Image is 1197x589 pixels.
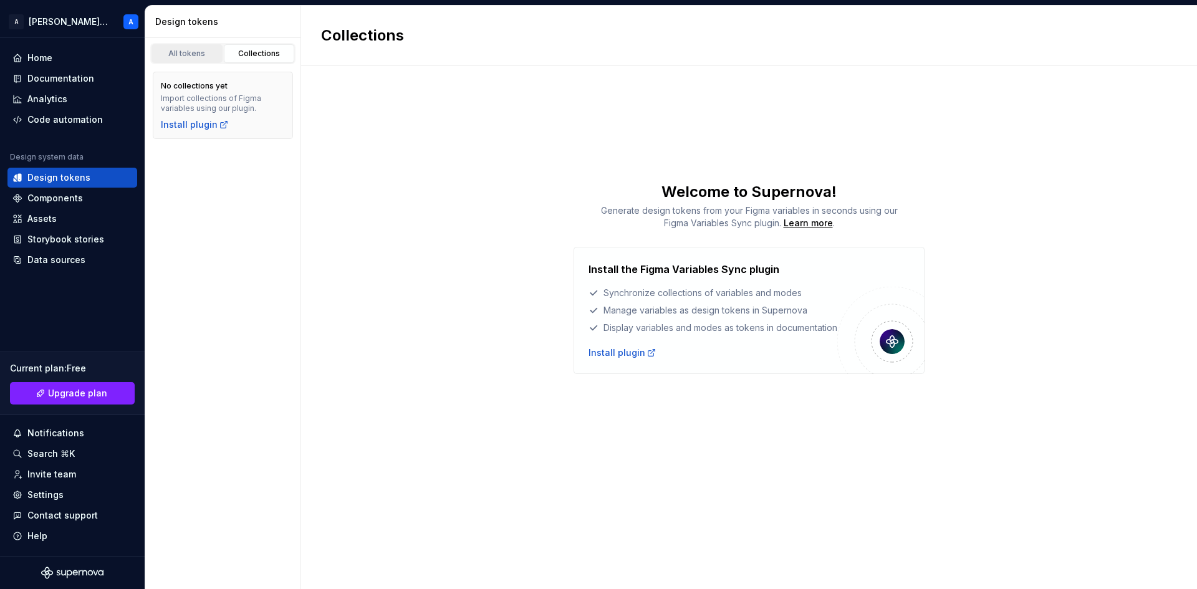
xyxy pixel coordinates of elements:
[589,322,837,334] div: Display variables and modes as tokens in documentation
[27,530,47,542] div: Help
[27,213,57,225] div: Assets
[29,16,108,28] div: [PERSON_NAME] Design system
[589,182,910,202] div: Welcome to Supernova!
[27,113,103,126] div: Code automation
[27,254,85,266] div: Data sources
[7,188,137,208] a: Components
[161,93,285,113] div: Import collections of Figma variables using our plugin.
[7,464,137,484] a: Invite team
[2,8,142,35] button: A[PERSON_NAME] Design systemA
[27,233,104,246] div: Storybook stories
[784,217,833,229] a: Learn more
[161,118,229,131] a: Install plugin
[7,229,137,249] a: Storybook stories
[128,17,133,27] div: A
[228,49,291,59] div: Collections
[7,69,137,89] a: Documentation
[589,287,837,299] div: Synchronize collections of variables and modes
[10,382,135,405] a: Upgrade plan
[155,16,296,28] div: Design tokens
[48,387,107,400] span: Upgrade plan
[27,52,52,64] div: Home
[10,152,84,162] div: Design system data
[7,444,137,464] button: Search ⌘K
[27,468,76,481] div: Invite team
[27,448,75,460] div: Search ⌘K
[589,262,779,277] h4: Install the Figma Variables Sync plugin
[7,89,137,109] a: Analytics
[589,347,656,359] a: Install plugin
[7,209,137,229] a: Assets
[27,427,84,439] div: Notifications
[27,171,90,184] div: Design tokens
[7,505,137,525] button: Contact support
[9,14,24,29] div: A
[27,192,83,204] div: Components
[10,362,135,375] div: Current plan : Free
[7,526,137,546] button: Help
[161,81,228,91] div: No collections yet
[27,509,98,522] div: Contact support
[321,26,404,45] h2: Collections
[41,567,103,579] svg: Supernova Logo
[7,485,137,505] a: Settings
[156,49,218,59] div: All tokens
[27,489,64,501] div: Settings
[7,48,137,68] a: Home
[7,423,137,443] button: Notifications
[601,205,898,228] span: Generate design tokens from your Figma variables in seconds using our Figma Variables Sync plugin. .
[27,72,94,85] div: Documentation
[7,168,137,188] a: Design tokens
[7,110,137,130] a: Code automation
[589,304,837,317] div: Manage variables as design tokens in Supernova
[27,93,67,105] div: Analytics
[7,250,137,270] a: Data sources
